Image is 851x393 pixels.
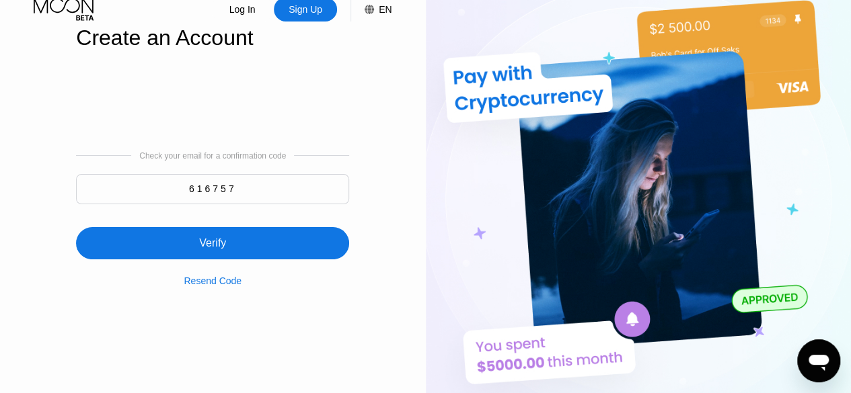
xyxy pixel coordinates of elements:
div: EN [379,4,392,15]
div: Resend Code [184,259,242,286]
div: Verify [76,211,349,259]
div: Resend Code [184,275,242,286]
input: 000000 [76,174,349,204]
div: Sign Up [287,3,324,16]
div: Check your email for a confirmation code [139,151,286,161]
div: Create an Account [76,26,349,50]
div: Verify [199,236,226,250]
div: Log In [228,3,257,16]
iframe: Button to launch messaging window [797,339,840,382]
